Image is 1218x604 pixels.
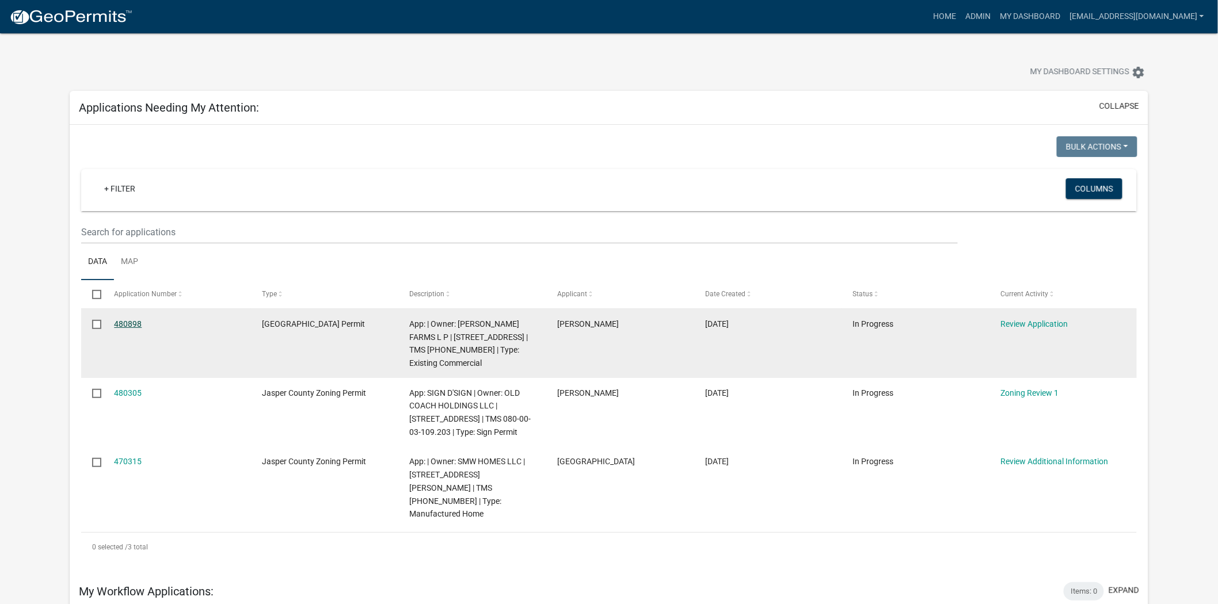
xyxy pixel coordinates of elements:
[79,584,214,598] h5: My Workflow Applications:
[114,388,142,397] a: 480305
[1065,6,1209,28] a: [EMAIL_ADDRESS][DOMAIN_NAME]
[114,457,142,466] a: 470315
[70,125,1148,573] div: collapse
[853,388,894,397] span: In Progress
[1021,61,1155,83] button: My Dashboard Settingssettings
[398,280,546,308] datatable-header-cell: Description
[81,220,958,244] input: Search for applications
[262,290,277,298] span: Type
[853,319,894,328] span: In Progress
[1064,582,1104,601] div: Items: 0
[410,388,531,437] span: App: SIGN D'SIGN | Owner: OLD COACH HOLDINGS LLC | 61 SCHINGER AVE | TMS 080-00-03-109.203 | Type...
[251,280,399,308] datatable-header-cell: Type
[546,280,694,308] datatable-header-cell: Applicant
[928,6,961,28] a: Home
[114,244,145,281] a: Map
[853,457,894,466] span: In Progress
[1132,66,1145,79] i: settings
[961,6,995,28] a: Admin
[557,457,635,466] span: Sierra Green
[410,290,445,298] span: Description
[79,101,259,114] h5: Applications Needing My Attention:
[705,388,729,397] span: 09/18/2025
[81,533,1137,561] div: 3 total
[262,457,366,466] span: Jasper County Zoning Permit
[705,319,729,328] span: 09/19/2025
[1099,100,1139,112] button: collapse
[95,178,144,199] a: + Filter
[103,280,251,308] datatable-header-cell: Application Number
[705,457,729,466] span: 08/27/2025
[1109,584,1139,597] button: expand
[1000,319,1068,328] a: Review Application
[262,319,365,328] span: Jasper County Building Permit
[557,290,587,298] span: Applicant
[410,319,528,368] span: App: | Owner: VOLKERT FARMS L P | 28 RICE POND RD | TMS 080-00-03-085 | Type: Existing Commercial
[262,388,366,397] span: Jasper County Zoning Permit
[705,290,745,298] span: Date Created
[557,388,619,397] span: Taylor Halpin
[1066,178,1122,199] button: Columns
[410,457,526,518] span: App: | Owner: SMW HOMES LLC | 162 WRIGHT RD | TMS 046-00-02-047 | Type: Manufactured Home
[1000,388,1059,397] a: Zoning Review 1
[694,280,842,308] datatable-header-cell: Date Created
[92,543,128,551] span: 0 selected /
[989,280,1137,308] datatable-header-cell: Current Activity
[81,280,103,308] datatable-header-cell: Select
[995,6,1065,28] a: My Dashboard
[557,319,619,328] span: Brent Dozeman
[114,290,177,298] span: Application Number
[114,319,142,328] a: 480898
[81,244,114,281] a: Data
[1000,457,1108,466] a: Review Additional Information
[1000,290,1048,298] span: Current Activity
[853,290,873,298] span: Status
[1057,136,1137,157] button: Bulk Actions
[842,280,989,308] datatable-header-cell: Status
[1030,66,1129,79] span: My Dashboard Settings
